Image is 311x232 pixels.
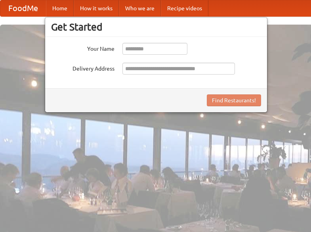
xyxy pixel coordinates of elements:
[51,63,114,73] label: Delivery Address
[74,0,119,16] a: How it works
[207,94,261,106] button: Find Restaurants!
[0,0,46,16] a: FoodMe
[161,0,208,16] a: Recipe videos
[46,0,74,16] a: Home
[119,0,161,16] a: Who we are
[51,43,114,53] label: Your Name
[51,21,261,33] h3: Get Started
